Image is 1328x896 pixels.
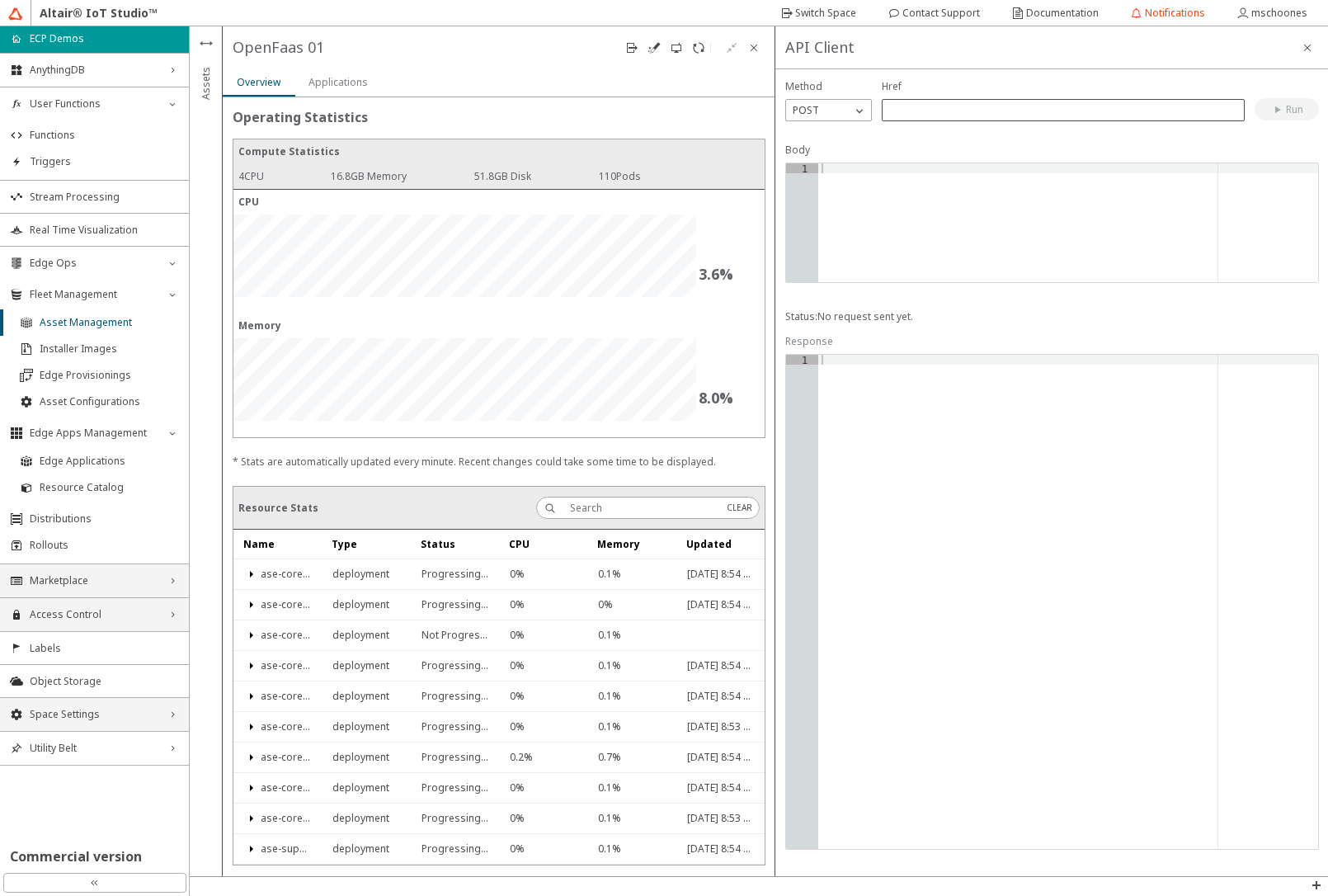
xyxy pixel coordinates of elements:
[30,191,179,204] span: Stream Processing
[785,143,1319,158] unity-typography: Body
[785,299,913,334] unity-typography: Status: No request sent yet.
[238,169,264,184] unity-typography: 4 CPU
[30,574,159,587] span: Marketplace
[30,224,179,237] span: Real Time Visualization
[331,169,407,184] unity-typography: 16.8 GB Memory
[40,455,179,468] span: Edge Applications
[786,355,818,365] div: 1
[599,169,641,184] unity-typography: 110 Pods
[621,36,643,59] unity-button: View Thing
[30,97,159,111] span: User Functions
[40,481,179,494] span: Resource Catalog
[30,608,159,621] span: Access Control
[688,36,710,59] unity-button: Synced Things
[30,539,179,552] span: Rollouts
[233,455,765,469] unity-typography: * Stats are automatically updated every minute. Recent changes could take some time to be displayed.
[666,36,688,59] unity-button: API Client
[30,31,84,46] p: ECP Demos
[30,642,179,655] span: Labels
[785,334,1319,349] unity-typography: Response
[30,155,179,168] span: Triggers
[40,316,179,329] span: Asset Management
[30,427,159,440] span: Edge Apps Management
[30,288,159,301] span: Fleet Management
[643,36,666,59] unity-button: Recreate Setup
[30,64,159,77] span: AnythingDB
[30,675,179,688] span: Object Storage
[699,387,765,409] unity-typography: 8.0%
[30,708,159,721] span: Space Settings
[30,129,179,142] span: Functions
[40,342,179,356] span: Installer Images
[238,318,760,333] unity-typography: Memory
[786,163,818,173] div: 1
[30,742,159,755] span: Utility Belt
[699,263,765,285] unity-typography: 3.6%
[474,169,531,184] unity-typography: 51.8 GB Disk
[238,195,760,210] unity-typography: CPU
[233,107,765,134] unity-typography: Operating Statistics
[40,369,179,382] span: Edge Provisionings
[30,257,159,270] span: Edge Ops
[30,512,179,526] span: Distributions
[238,144,760,159] unity-typography: Compute Statistics
[40,395,179,408] span: Asset Configurations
